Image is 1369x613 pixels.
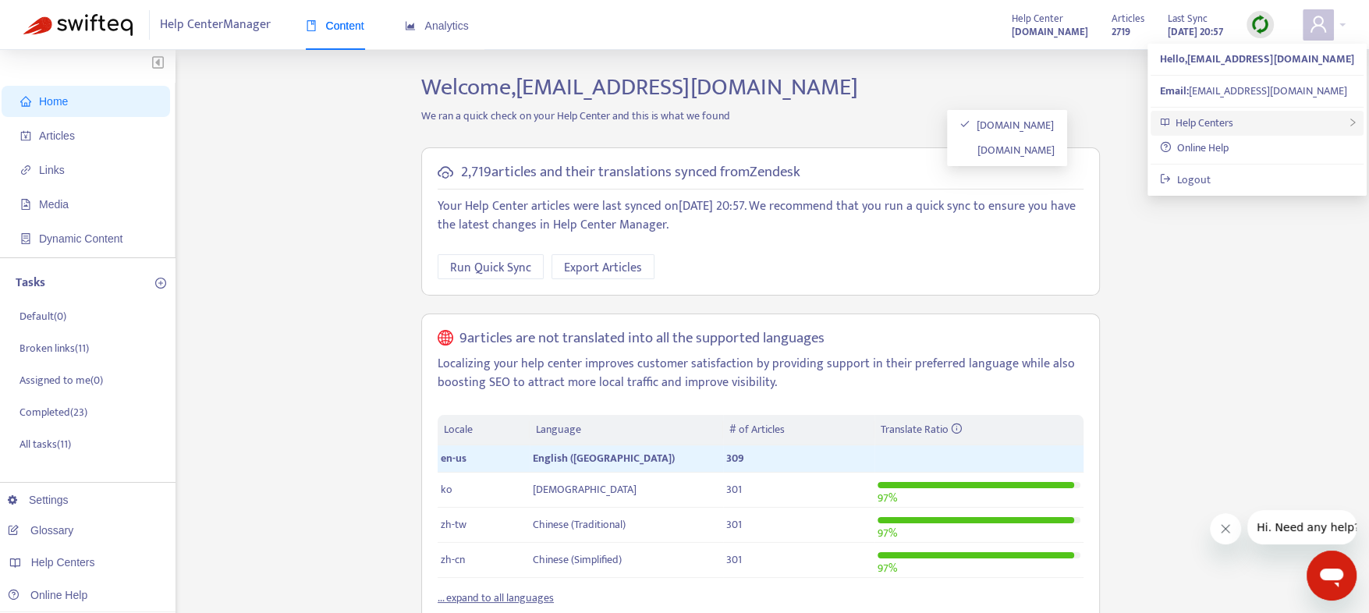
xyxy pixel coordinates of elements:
th: # of Articles [723,415,874,445]
a: Online Help [1160,139,1229,157]
p: Tasks [16,274,45,292]
p: Completed ( 23 ) [20,404,87,420]
p: Your Help Center articles were last synced on [DATE] 20:57 . We recommend that you run a quick sy... [438,197,1083,235]
span: area-chart [405,20,416,31]
th: Locale [438,415,530,445]
span: Analytics [405,19,469,32]
th: Language [530,415,723,445]
span: Welcome, [EMAIL_ADDRESS][DOMAIN_NAME] [421,68,858,107]
span: Last Sync [1168,10,1208,27]
span: Media [39,198,69,211]
img: sync.dc5367851b00ba804db3.png [1250,15,1270,34]
strong: Email: [1160,82,1189,100]
span: file-image [20,199,31,210]
iframe: Close message [1210,513,1241,544]
span: container [20,233,31,244]
a: ... expand to all languages [438,589,554,607]
span: account-book [20,130,31,141]
span: book [306,20,317,31]
span: zh-cn [441,551,465,569]
span: Chinese (Traditional) [533,516,626,533]
span: en-us [441,449,466,467]
a: [DOMAIN_NAME] [959,116,1054,134]
span: ko [441,480,452,498]
span: home [20,96,31,107]
span: English ([GEOGRAPHIC_DATA]) [533,449,675,467]
a: Logout [1160,171,1211,189]
p: We ran a quick check on your Help Center and this is what we found [410,108,1112,124]
h5: 2,719 articles and their translations synced from Zendesk [461,164,800,182]
strong: Hello, [EMAIL_ADDRESS][DOMAIN_NAME] [1160,50,1354,68]
span: Export Articles [564,258,642,278]
span: plus-circle [155,278,166,289]
span: Dynamic Content [39,232,122,245]
p: Broken links ( 11 ) [20,340,89,356]
p: Default ( 0 ) [20,308,66,324]
span: Chinese (Simplified) [533,551,622,569]
a: [DOMAIN_NAME] [959,141,1055,159]
span: Help Center Manager [160,10,271,40]
span: user [1309,15,1328,34]
a: Online Help [8,589,87,601]
span: Help Centers [31,556,95,569]
a: Glossary [8,524,73,537]
strong: 2719 [1112,23,1130,41]
p: Assigned to me ( 0 ) [20,372,103,388]
img: Swifteq [23,14,133,36]
span: Content [306,19,364,32]
span: cloud-sync [438,165,453,180]
span: Help Center [1012,10,1063,27]
a: [DOMAIN_NAME] [1012,23,1088,41]
span: Home [39,95,68,108]
span: right [1348,118,1357,127]
p: All tasks ( 11 ) [20,436,71,452]
span: zh-tw [441,516,466,533]
span: 97 % [878,559,897,577]
span: [DEMOGRAPHIC_DATA] [533,480,637,498]
span: Hi. Need any help? [9,11,112,23]
button: Export Articles [552,254,654,279]
h5: 9 articles are not translated into all the supported languages [459,330,825,348]
span: 301 [726,480,742,498]
span: 309 [726,449,744,467]
div: Translate Ratio [881,421,1077,438]
iframe: Button to launch messaging window [1307,551,1357,601]
span: link [20,165,31,175]
div: [EMAIL_ADDRESS][DOMAIN_NAME] [1160,83,1354,100]
span: 97 % [878,489,897,507]
button: Run Quick Sync [438,254,544,279]
span: Help Centers [1176,114,1233,132]
span: Run Quick Sync [450,258,531,278]
span: 301 [726,551,742,569]
span: global [438,330,453,348]
span: Articles [39,129,75,142]
a: Settings [8,494,69,506]
iframe: Message from company [1247,510,1357,544]
span: Articles [1112,10,1144,27]
span: Links [39,164,65,176]
span: 301 [726,516,742,533]
span: 97 % [878,524,897,542]
p: Localizing your help center improves customer satisfaction by providing support in their preferre... [438,355,1083,392]
strong: [DATE] 20:57 [1168,23,1223,41]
